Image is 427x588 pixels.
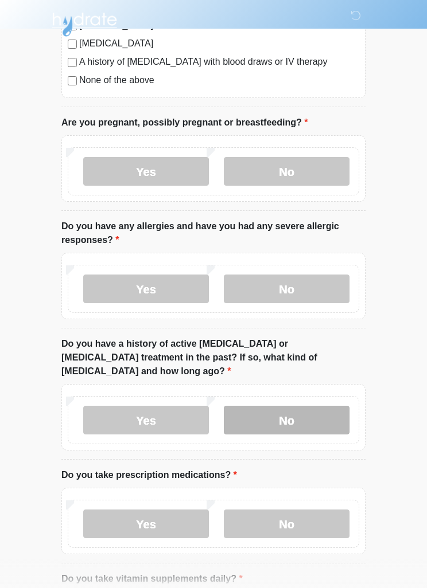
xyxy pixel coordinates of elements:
[79,55,359,69] label: A history of [MEDICAL_DATA] with blood draws or IV therapy
[83,157,209,186] label: Yes
[83,406,209,434] label: Yes
[61,572,243,586] label: Do you take vitamin supplements daily?
[61,116,308,130] label: Are you pregnant, possibly pregnant or breastfeeding?
[224,406,350,434] label: No
[61,219,366,247] label: Do you have any allergies and have you had any severe allergic responses?
[61,468,237,482] label: Do you take prescription medications?
[224,509,350,538] label: No
[61,337,366,378] label: Do you have a history of active [MEDICAL_DATA] or [MEDICAL_DATA] treatment in the past? If so, wh...
[224,157,350,186] label: No
[79,73,359,87] label: None of the above
[83,275,209,303] label: Yes
[68,58,77,67] input: A history of [MEDICAL_DATA] with blood draws or IV therapy
[68,76,77,85] input: None of the above
[224,275,350,303] label: No
[50,9,119,37] img: Hydrate IV Bar - Scottsdale Logo
[83,509,209,538] label: Yes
